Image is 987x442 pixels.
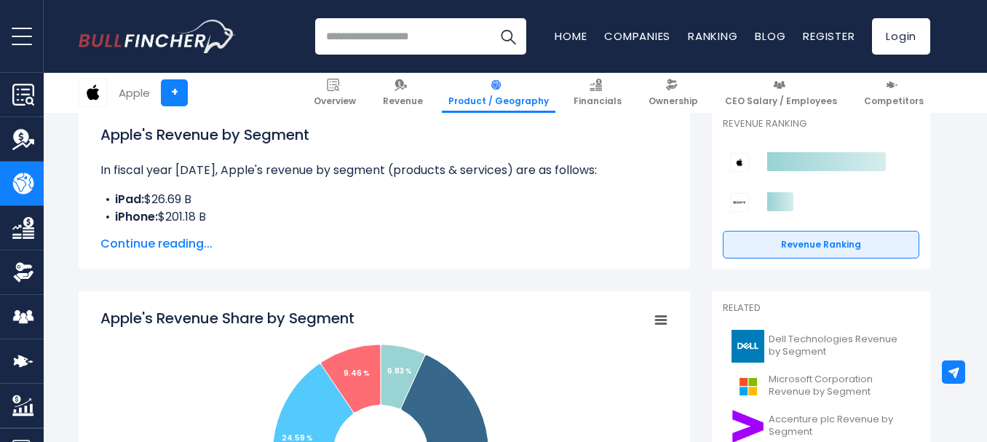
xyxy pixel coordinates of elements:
img: Sony Group Corporation competitors logo [730,193,749,212]
li: $26.69 B [100,191,668,208]
span: Product / Geography [448,95,549,107]
a: + [161,79,188,106]
a: Register [803,28,855,44]
span: Accenture plc Revenue by Segment [769,414,911,438]
a: Overview [307,73,362,113]
a: Competitors [857,73,930,113]
a: Home [555,28,587,44]
a: Go to homepage [79,20,235,53]
b: iPhone: [115,208,158,225]
span: Revenue [383,95,423,107]
span: Dell Technologies Revenue by Segment [769,334,911,358]
span: CEO Salary / Employees [725,95,837,107]
a: Microsoft Corporation Revenue by Segment [723,366,919,406]
a: Ownership [642,73,705,113]
img: AAPL logo [79,79,107,106]
a: Blog [755,28,785,44]
p: Revenue Ranking [723,118,919,130]
span: Continue reading... [100,235,668,253]
img: MSFT logo [732,370,764,403]
img: Apple competitors logo [730,153,749,172]
span: Ownership [649,95,698,107]
img: Ownership [12,261,34,283]
a: Dell Technologies Revenue by Segment [723,326,919,366]
a: Revenue [376,73,429,113]
a: Companies [604,28,670,44]
button: Search [490,18,526,55]
li: $201.18 B [100,208,668,226]
a: CEO Salary / Employees [718,73,844,113]
a: Revenue Ranking [723,231,919,259]
tspan: 9.46 % [344,368,370,379]
span: Financials [574,95,622,107]
a: Product / Geography [442,73,555,113]
span: Microsoft Corporation Revenue by Segment [769,374,911,398]
a: Financials [567,73,628,113]
tspan: 6.83 % [387,366,412,376]
b: iPad: [115,191,144,208]
img: DELL logo [732,330,764,363]
a: Ranking [688,28,737,44]
p: In fiscal year [DATE], Apple's revenue by segment (products & services) are as follows: [100,162,668,179]
h1: Apple's Revenue by Segment [100,124,668,146]
span: Overview [314,95,356,107]
div: Apple [119,84,150,101]
p: Related [723,302,919,315]
span: Competitors [864,95,924,107]
tspan: Apple's Revenue Share by Segment [100,308,354,328]
img: Bullfincher logo [79,20,236,53]
a: Login [872,18,930,55]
